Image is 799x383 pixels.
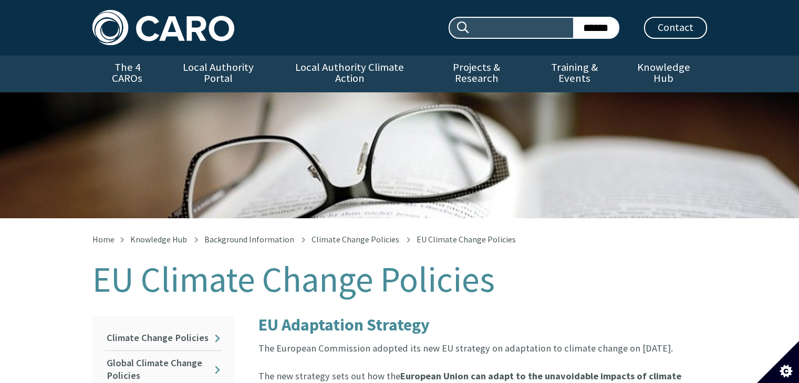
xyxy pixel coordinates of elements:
[528,56,620,92] a: Training & Events
[644,17,707,39] a: Contact
[757,341,799,383] button: Set cookie preferences
[204,234,294,244] a: Background Information
[105,326,222,350] a: Climate Change Policies
[92,234,115,244] a: Home
[130,234,187,244] a: Knowledge Hub
[258,314,430,335] strong: EU Adaptation Strategy
[92,56,162,92] a: The 4 CAROs
[258,340,707,355] p: The European Commission adopted its new EU strategy on adaptation to climate change on [DATE].
[312,234,399,244] a: Climate Change Policies
[424,56,528,92] a: Projects & Research
[92,10,234,45] img: Caro logo
[620,56,707,92] a: Knowledge Hub
[92,260,707,299] h1: EU Climate Change Policies
[417,234,516,244] span: EU Climate Change Policies
[275,56,424,92] a: Local Authority Climate Action
[162,56,275,92] a: Local Authority Portal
